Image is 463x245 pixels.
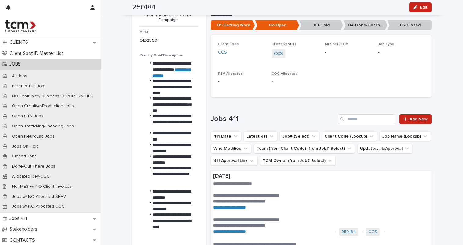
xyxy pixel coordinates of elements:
[211,144,251,153] button: Who Modified
[272,78,318,85] p: -
[7,114,48,119] p: Open CTV Jobs
[7,144,44,149] p: Jobs On Hold
[410,117,428,121] span: Add New
[140,31,148,34] span: OID#
[7,40,33,45] p: CLIENTS
[218,72,243,76] span: REV Allocated
[7,134,59,139] p: Open NeuroLab Jobs
[260,156,336,166] button: TCM Owner (from Job# Select)
[368,229,377,235] a: CCS
[132,3,156,12] h2: 250184
[322,131,377,141] button: Client Code (Lookup)
[325,43,348,46] span: MES/PIF/TCM
[272,72,297,76] span: COG Allocated
[140,37,157,44] p: OID2360
[140,13,196,23] p: Priority Market Blitz CTV Campaign
[387,20,432,30] p: 05-Closed
[299,20,343,30] p: 03-Hold
[280,131,319,141] button: Job# (Select)
[211,131,241,141] button: 411 Date
[7,104,79,109] p: Open Creative/Production Jobs
[211,115,335,123] h1: Jobs 411
[213,173,429,180] p: [DATE]
[7,61,26,67] p: JOBS
[7,73,32,79] p: All Jobs
[272,43,296,46] span: Client Spot ID
[140,54,183,57] span: Primary Goal/Description
[254,144,355,153] button: Team (from Client Code) (from Job# Select)
[380,131,431,141] button: Job Name (Lookup)
[420,5,428,9] span: Edit
[383,229,385,235] p: •
[5,20,36,32] img: 4hMmSqQkux38exxPVZHQ
[211,156,257,166] button: 411 Approval Link
[335,229,337,235] p: •
[341,229,356,235] a: 250184
[325,49,371,56] p: -
[7,94,98,99] p: NO Job#: New Business OPPORTUNITIES
[7,216,32,221] p: Jobs 411
[7,184,77,189] p: NonMES w/ NO Client Invoices
[378,49,424,56] p: -
[218,43,239,46] span: Client Code
[7,154,42,159] p: Closed Jobs
[244,131,277,141] button: Latest 411
[7,124,79,129] p: Open Trafficking/Encoding Jobs
[7,164,60,169] p: Done/Out There Jobs
[362,229,363,235] p: •
[7,237,40,243] p: CONTACTS
[218,78,264,85] p: -
[7,194,71,199] p: Jobs w/ NO Allocated $REV
[357,144,413,153] button: Update/Link/Approval
[274,51,283,57] a: CCS
[211,20,255,30] p: 01-Getting Work
[7,204,70,209] p: Jobs w/ NO Allocated COG
[7,84,51,89] p: Parent/Child Jobs
[409,2,432,12] button: Edit
[7,51,68,56] p: Client Spot ID Master List
[218,49,227,56] a: CCS
[399,114,432,124] a: Add New
[255,20,299,30] p: 02-Open
[338,114,396,124] input: Search
[378,43,394,46] span: Job Type
[7,226,42,232] p: Stakeholders
[343,20,388,30] p: 04-Done/OutThere
[7,174,55,179] p: Allocated Rev/COG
